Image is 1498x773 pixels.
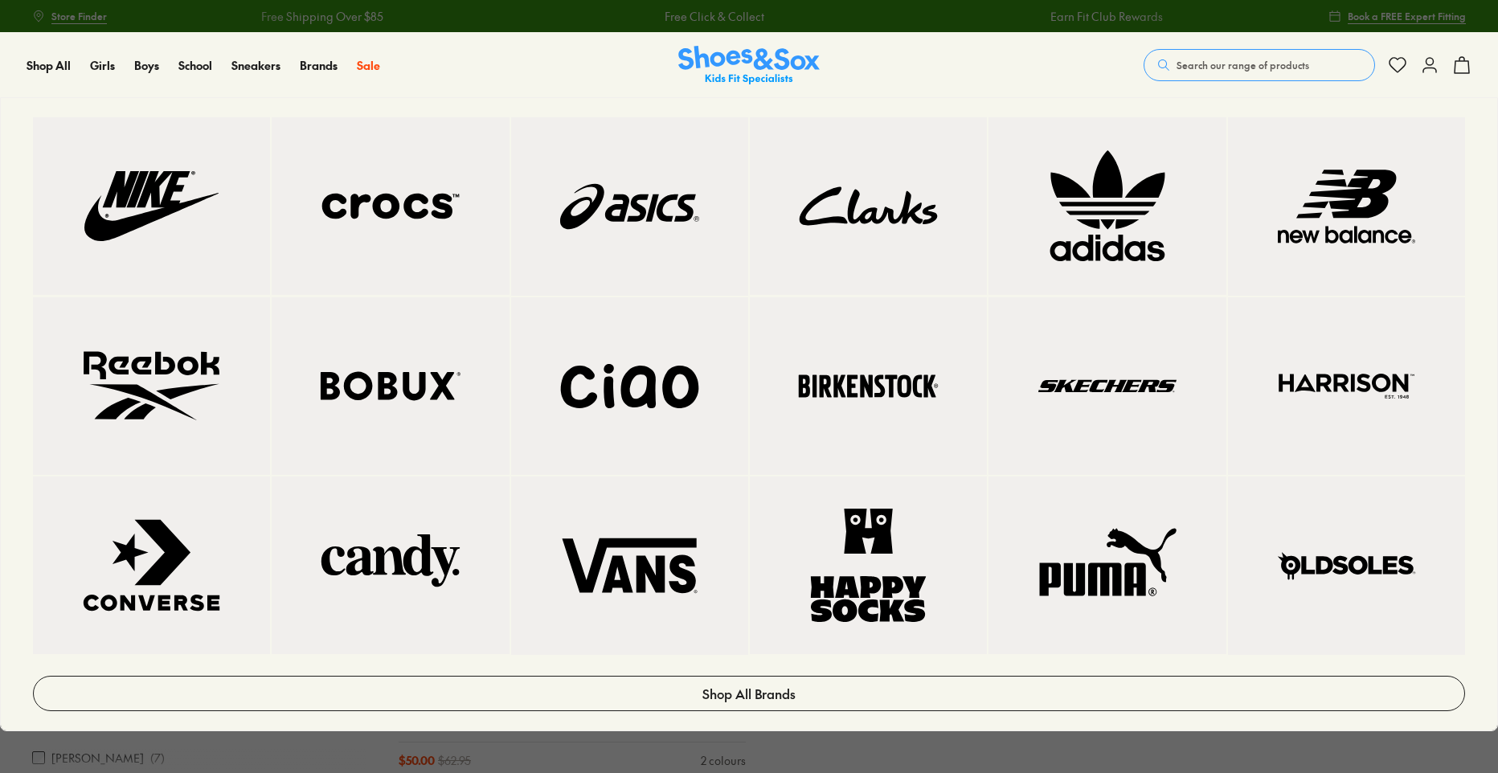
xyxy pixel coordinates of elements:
[1348,9,1466,23] span: Book a FREE Expert Fitting
[260,8,383,25] a: Free Shipping Over $85
[27,57,71,73] span: Shop All
[32,2,107,31] a: Store Finder
[231,57,280,74] a: Sneakers
[300,57,338,74] a: Brands
[1177,58,1309,72] span: Search our range of products
[1328,2,1466,31] a: Book a FREE Expert Fitting
[27,57,71,74] a: Shop All
[701,752,746,769] div: 2 colours
[231,57,280,73] span: Sneakers
[178,57,212,74] a: School
[357,57,380,73] span: Sale
[438,752,471,769] span: $ 62.95
[678,46,820,85] img: SNS_Logo_Responsive.svg
[90,57,115,73] span: Girls
[33,676,1465,711] a: Shop All Brands
[1050,8,1162,25] a: Earn Fit Club Rewards
[664,8,763,25] a: Free Click & Collect
[178,57,212,73] span: School
[1144,49,1375,81] button: Search our range of products
[300,57,338,73] span: Brands
[702,684,796,703] span: Shop All Brands
[134,57,159,73] span: Boys
[8,6,56,54] button: Gorgias live chat
[357,57,380,74] a: Sale
[134,57,159,74] a: Boys
[90,57,115,74] a: Girls
[399,752,435,769] span: $ 50.00
[51,9,107,23] span: Store Finder
[678,46,820,85] a: Shoes & Sox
